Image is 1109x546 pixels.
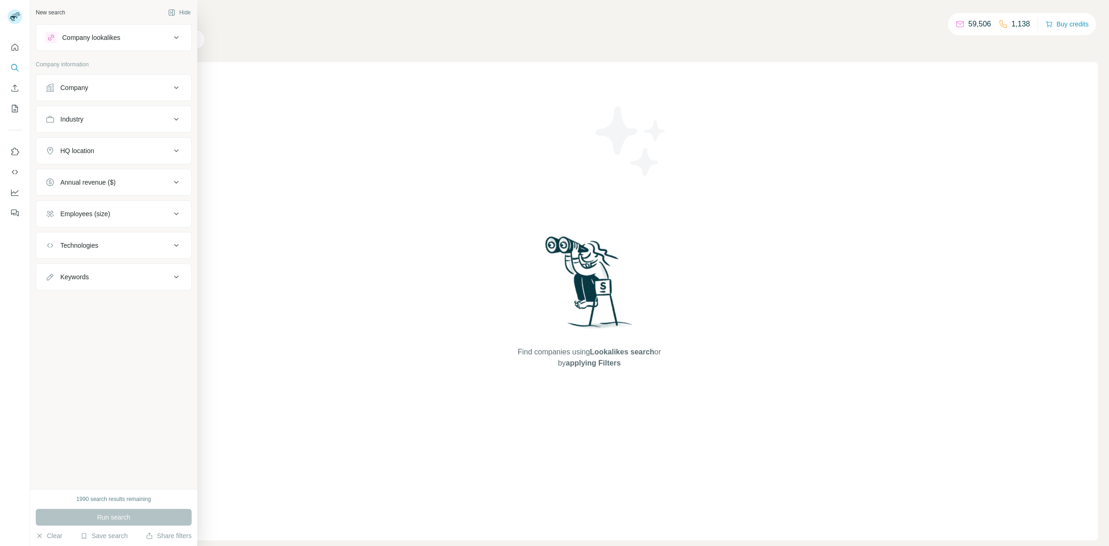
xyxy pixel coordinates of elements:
span: applying Filters [566,359,620,367]
button: Company [36,77,191,99]
button: Enrich CSV [7,80,22,96]
h4: Search [81,11,1098,24]
div: 1990 search results remaining [77,495,151,503]
div: Company [60,83,88,92]
p: 59,506 [968,19,991,30]
div: Annual revenue ($) [60,178,116,187]
button: HQ location [36,140,191,162]
button: Keywords [36,266,191,288]
button: Clear [36,531,62,540]
button: Search [7,59,22,76]
button: Dashboard [7,184,22,201]
div: Technologies [60,241,98,250]
div: HQ location [60,146,94,155]
img: Surfe Illustration - Woman searching with binoculars [541,234,638,337]
p: Company information [36,60,192,69]
div: New search [36,8,65,17]
button: Technologies [36,234,191,257]
button: Company lookalikes [36,26,191,49]
button: Buy credits [1045,18,1089,31]
img: Surfe Illustration - Stars [589,99,673,183]
span: Find companies using or by [515,347,664,369]
button: Use Surfe API [7,164,22,180]
p: 1,138 [1012,19,1030,30]
button: Feedback [7,205,22,221]
button: Use Surfe on LinkedIn [7,143,22,160]
button: Annual revenue ($) [36,171,191,193]
div: Keywords [60,272,89,282]
button: Employees (size) [36,203,191,225]
button: My lists [7,100,22,117]
button: Share filters [146,531,192,540]
button: Industry [36,108,191,130]
div: Company lookalikes [62,33,120,42]
button: Save search [80,531,128,540]
div: Industry [60,115,84,124]
div: Employees (size) [60,209,110,218]
button: Hide [161,6,197,19]
span: Lookalikes search [590,348,654,356]
button: Quick start [7,39,22,56]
